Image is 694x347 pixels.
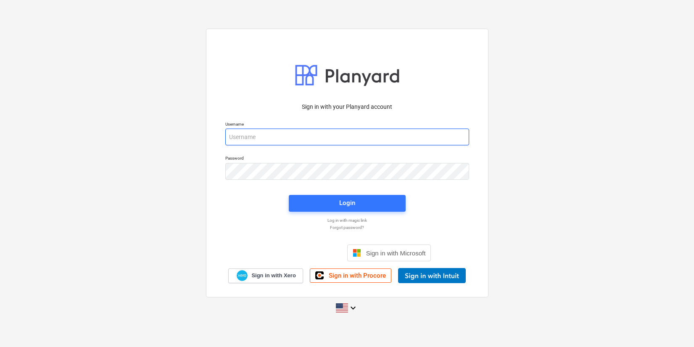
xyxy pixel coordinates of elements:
span: Sign in with Procore [329,272,386,279]
input: Username [225,129,469,145]
a: Sign in with Xero [228,268,303,283]
button: Login [289,195,406,212]
p: Password [225,155,469,163]
p: Sign in with your Planyard account [225,103,469,111]
span: Sign in with Xero [251,272,296,279]
iframe: Chat Widget [652,307,694,347]
div: Login [339,197,355,208]
img: Xero logo [237,270,248,281]
i: keyboard_arrow_down [348,303,358,313]
img: Microsoft logo [353,249,361,257]
span: Sign in with Microsoft [366,250,426,257]
a: Forgot password? [221,225,473,230]
a: Log in with magic link [221,218,473,223]
iframe: Sign in with Google Button [259,244,345,262]
p: Username [225,121,469,129]
a: Sign in with Procore [310,268,391,283]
